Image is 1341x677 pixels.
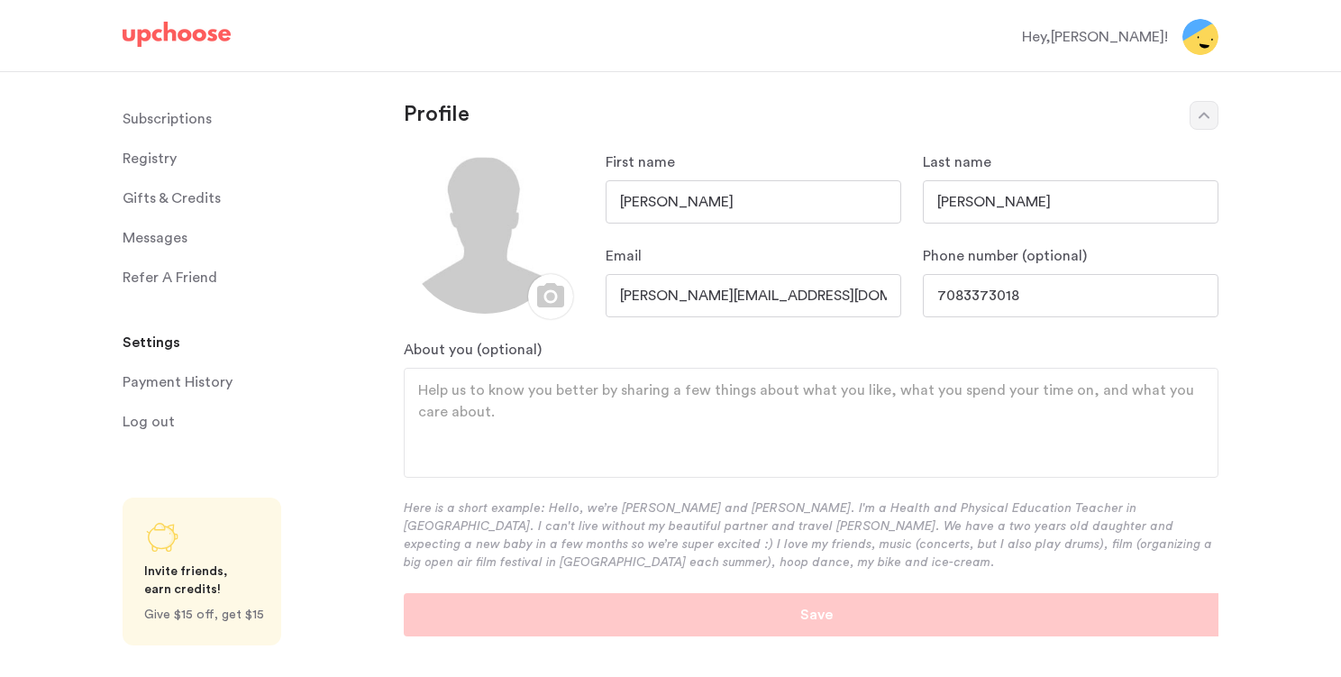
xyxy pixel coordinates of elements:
p: Refer A Friend [123,260,217,296]
p: About you (optional) [404,339,1218,361]
span: Log out [123,404,175,440]
p: Phone number (optional) [923,245,1218,267]
p: Subscriptions [123,101,212,137]
a: Gifts & Credits [123,180,382,216]
p: Payment History [123,364,233,400]
span: Settings [123,325,180,361]
a: Settings [123,325,382,361]
span: Messages [123,220,187,256]
p: Last name [923,151,1218,173]
a: Subscriptions [123,101,382,137]
a: Refer A Friend [123,260,382,296]
p: Save [800,604,833,626]
button: Save [404,593,1229,636]
p: First name [606,151,901,173]
a: Payment History [123,364,382,400]
a: Registry [123,141,382,177]
div: Hey, [PERSON_NAME] ! [1022,26,1168,48]
a: Messages [123,220,382,256]
img: UpChoose [123,22,231,47]
span: Registry [123,141,177,177]
p: Here is a short example: Hello, we’re [PERSON_NAME] and [PERSON_NAME]. I'm a Health and Physical ... [404,499,1218,572]
a: Log out [123,404,382,440]
p: Profile [404,101,1172,130]
p: Email [606,245,901,267]
a: Share UpChoose [123,498,281,645]
a: UpChoose [123,22,231,55]
span: Gifts & Credits [123,180,221,216]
